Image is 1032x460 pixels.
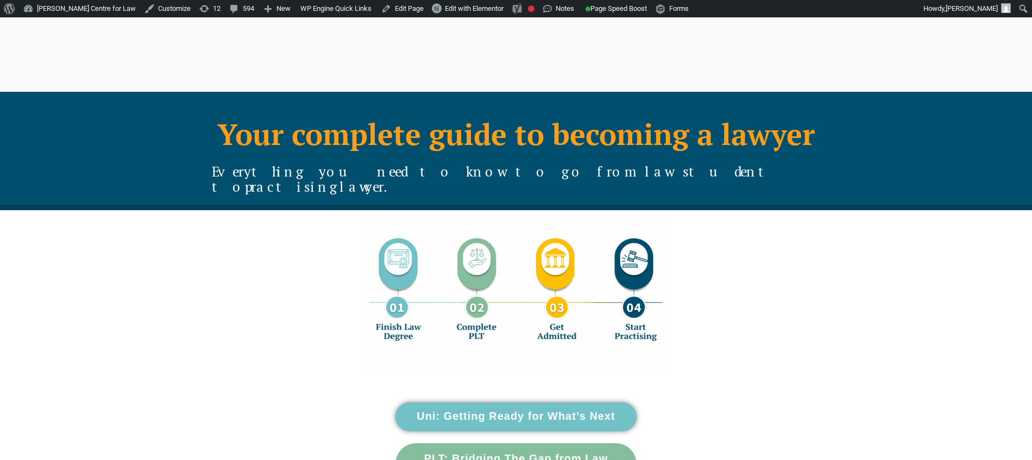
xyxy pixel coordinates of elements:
h1: Your complete guide to becoming a lawyer [212,121,820,148]
span: [PERSON_NAME] [946,4,998,12]
a: Uni: Getting Ready for What’s Next [395,402,637,431]
span: Everything you need to know to go from law student to [212,162,779,196]
span: Edit with Elementor [445,4,504,12]
span: Uni: Getting Ready for What’s Next [417,411,615,421]
span: practising [245,178,339,196]
span: lawyer. [339,178,389,196]
div: Focus keyphrase not set [528,5,534,12]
